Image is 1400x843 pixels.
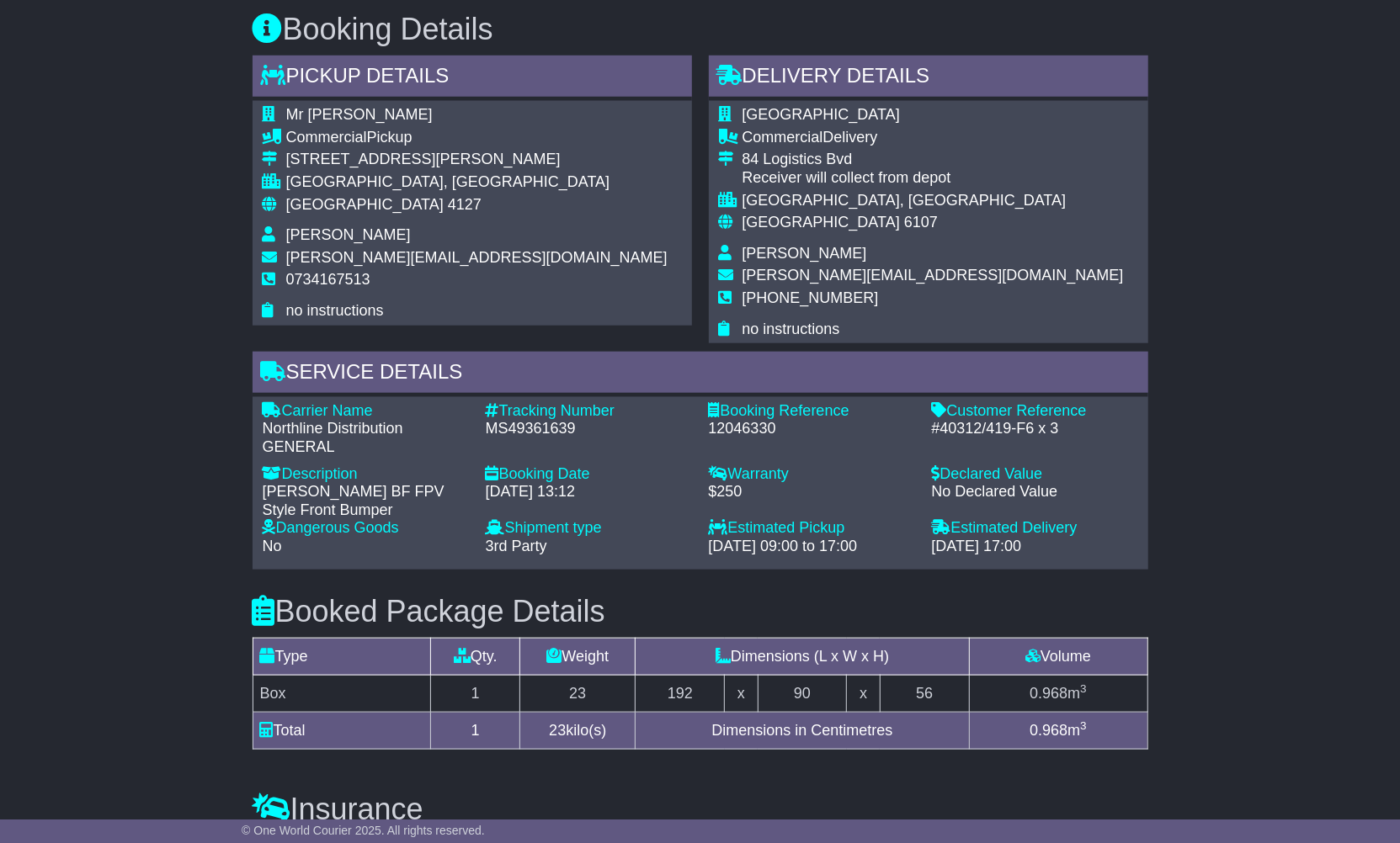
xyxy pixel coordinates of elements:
[286,129,668,147] div: Pickup
[932,465,1138,484] div: Declared Value
[904,214,938,231] span: 6107
[253,713,431,750] td: Total
[242,824,485,837] span: © One World Courier 2025. All rights reserved.
[743,129,823,146] span: Commercial
[286,302,384,319] span: no instructions
[709,519,915,538] div: Estimated Pickup
[263,538,282,554] span: No
[286,173,668,192] div: [GEOGRAPHIC_DATA], [GEOGRAPHIC_DATA]
[636,676,725,713] td: 192
[253,13,1148,46] h3: Booking Details
[709,420,915,438] div: 12046330
[286,226,411,243] span: [PERSON_NAME]
[263,519,469,538] div: Dangerous Goods
[486,402,692,421] div: Tracking Number
[253,56,692,101] div: Pickup Details
[486,538,547,554] span: 3rd Party
[286,249,668,266] span: [PERSON_NAME][EMAIL_ADDRESS][DOMAIN_NAME]
[448,196,482,213] span: 4127
[486,519,692,538] div: Shipment type
[431,713,520,750] td: 1
[969,676,1147,713] td: m
[263,465,469,484] div: Description
[431,676,520,713] td: 1
[253,676,431,713] td: Box
[263,483,469,519] div: [PERSON_NAME] BF FPV Style Front Bumper
[253,352,1148,397] div: Service Details
[286,129,367,146] span: Commercial
[743,321,840,337] span: no instructions
[743,214,900,231] span: [GEOGRAPHIC_DATA]
[932,483,1138,501] div: No Declared Value
[1030,685,1067,702] span: 0.968
[520,676,636,713] td: 23
[286,151,668,169] div: [STREET_ADDRESS][PERSON_NAME]
[636,713,969,750] td: Dimensions in Centimetres
[1030,722,1067,739] span: 0.968
[743,169,1124,188] div: Receiver will collect from depot
[709,56,1148,101] div: Delivery Details
[431,639,520,676] td: Qty.
[286,196,444,213] span: [GEOGRAPHIC_DATA]
[880,676,969,713] td: 56
[932,420,1138,438] div: #40312/419-F6 x 3
[263,420,469,456] div: Northline Distribution GENERAL
[743,106,900,123] span: [GEOGRAPHIC_DATA]
[743,129,1124,147] div: Delivery
[486,465,692,484] div: Booking Date
[969,713,1147,750] td: m
[486,420,692,438] div: MS49361639
[486,483,692,501] div: [DATE] 13:12
[709,465,915,484] div: Warranty
[520,713,636,750] td: kilo(s)
[286,271,370,288] span: 0734167513
[743,192,1124,210] div: [GEOGRAPHIC_DATA], [GEOGRAPHIC_DATA]
[520,639,636,676] td: Weight
[743,267,1124,284] span: [PERSON_NAME][EMAIL_ADDRESS][DOMAIN_NAME]
[263,402,469,421] div: Carrier Name
[1080,719,1087,732] sup: 3
[549,722,566,739] span: 23
[725,676,758,713] td: x
[969,639,1147,676] td: Volume
[253,639,431,676] td: Type
[758,676,847,713] td: 90
[743,245,867,262] span: [PERSON_NAME]
[253,595,1148,628] h3: Booked Package Details
[709,483,915,501] div: $250
[743,289,879,306] span: [PHONE_NUMBER]
[286,106,433,123] span: Mr [PERSON_NAME]
[709,402,915,421] div: Booking Reference
[932,538,1138,556] div: [DATE] 17:00
[253,793,1148,826] h3: Insurance
[743,151,1124,169] div: 84 Logistics Bvd
[1080,682,1087,695] sup: 3
[932,519,1138,538] div: Estimated Delivery
[709,538,915,556] div: [DATE] 09:00 to 17:00
[932,402,1138,421] div: Customer Reference
[636,639,969,676] td: Dimensions (L x W x H)
[847,676,880,713] td: x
